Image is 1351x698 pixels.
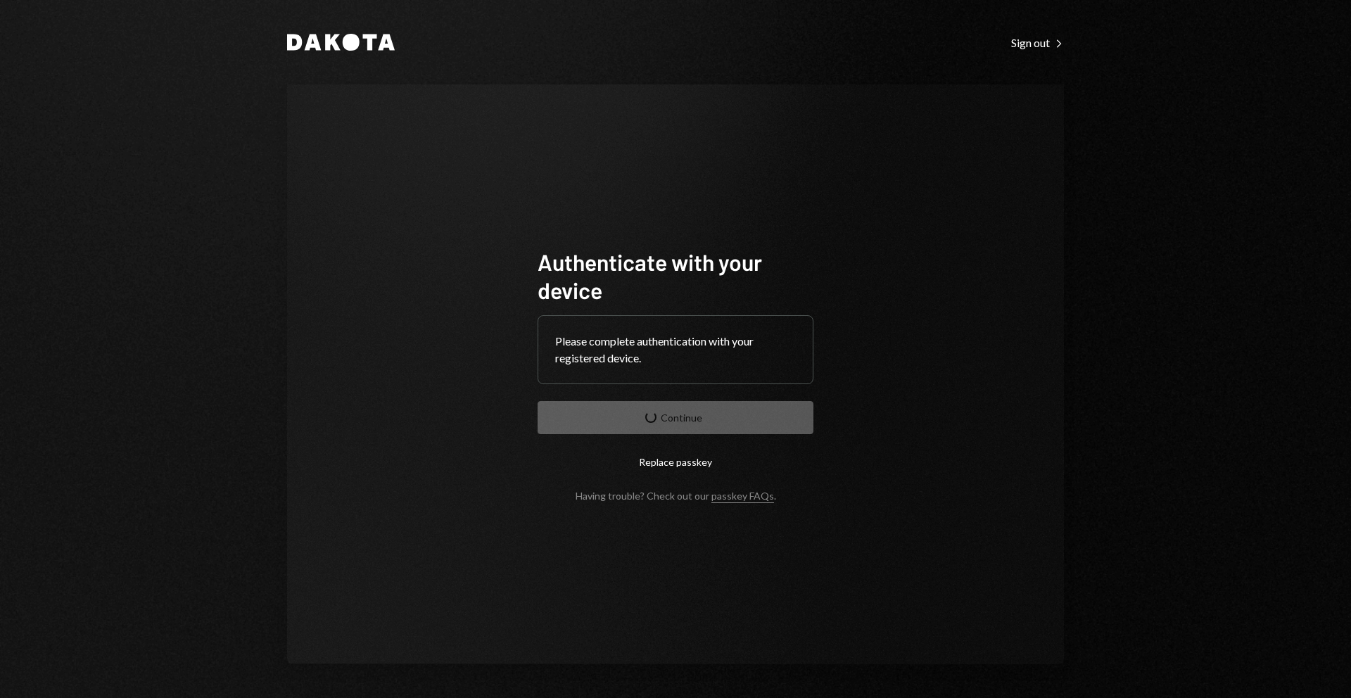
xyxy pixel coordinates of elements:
div: Please complete authentication with your registered device. [555,333,796,367]
button: Replace passkey [538,445,813,478]
div: Sign out [1011,36,1064,50]
div: Having trouble? Check out our . [576,490,776,502]
a: passkey FAQs [711,490,774,503]
h1: Authenticate with your device [538,248,813,304]
a: Sign out [1011,34,1064,50]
